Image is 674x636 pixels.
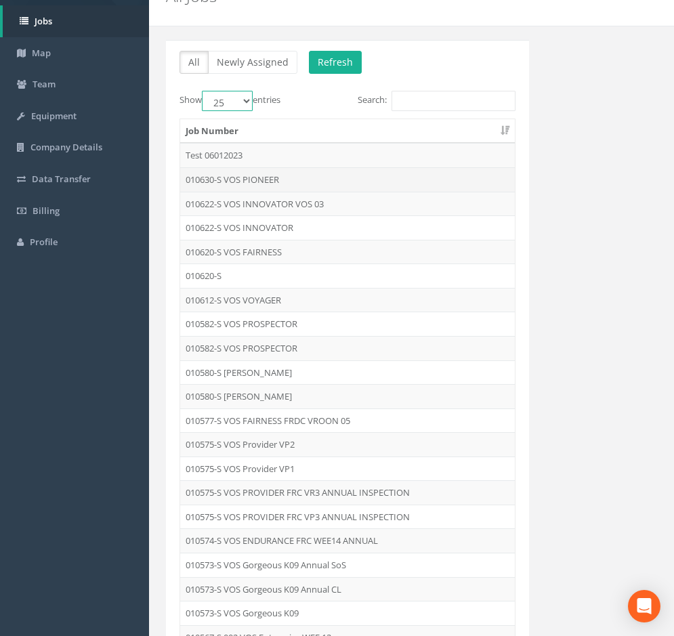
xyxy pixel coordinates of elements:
span: Profile [30,236,58,248]
span: Billing [33,205,60,217]
span: Team [33,78,56,90]
td: 010582-S VOS PROSPECTOR [180,312,515,336]
td: 010575-S VOS Provider VP2 [180,432,515,457]
td: 010630-S VOS PIONEER [180,167,515,192]
td: 010575-S VOS PROVIDER FRC VR3 ANNUAL INSPECTION [180,480,515,505]
div: Open Intercom Messenger [628,590,660,622]
td: 010582-S VOS PROSPECTOR [180,336,515,360]
td: 010622-S VOS INNOVATOR [180,215,515,240]
span: Map [32,47,51,59]
td: 010573-S VOS Gorgeous K09 Annual CL [180,577,515,601]
span: Equipment [31,110,77,122]
a: Jobs [3,5,149,37]
td: 010573-S VOS Gorgeous K09 [180,601,515,625]
td: 010612-S VOS VOYAGER [180,288,515,312]
td: 010573-S VOS Gorgeous K09 Annual SoS [180,553,515,577]
td: 010580-S [PERSON_NAME] [180,360,515,385]
label: Search: [358,91,515,111]
select: Showentries [202,91,253,111]
td: 010622-S VOS INNOVATOR VOS 03 [180,192,515,216]
td: 010575-S VOS Provider VP1 [180,457,515,481]
td: 010575-S VOS PROVIDER FRC VP3 ANNUAL INSPECTION [180,505,515,529]
td: 010620-S VOS FAIRNESS [180,240,515,264]
th: Job Number: activate to sort column ascending [180,119,515,144]
button: All [180,51,209,74]
span: Jobs [35,15,52,27]
input: Search: [392,91,515,111]
span: Data Transfer [32,173,91,185]
td: Test 06012023 [180,143,515,167]
td: 010574-S VOS ENDURANCE FRC WEE14 ANNUAL [180,528,515,553]
td: 010620-S [180,263,515,288]
button: Newly Assigned [208,51,297,74]
label: Show entries [180,91,280,111]
td: 010577-S VOS FAIRNESS FRDC VROON 05 [180,408,515,433]
span: Company Details [30,141,102,153]
td: 010580-S [PERSON_NAME] [180,384,515,408]
button: Refresh [309,51,362,74]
